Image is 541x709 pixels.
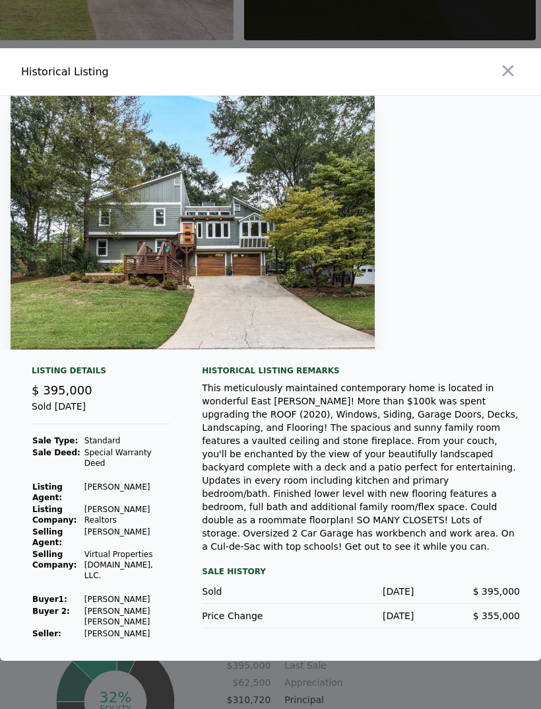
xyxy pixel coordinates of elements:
[21,64,265,80] div: Historical Listing
[202,381,520,553] div: This meticulously maintained contemporary home is located in wonderful East [PERSON_NAME]! More t...
[308,609,414,622] div: [DATE]
[32,383,92,397] span: $ 395,000
[84,481,171,504] td: [PERSON_NAME]
[84,548,171,581] td: Virtual Properties [DOMAIN_NAME], LLC.
[32,436,78,445] strong: Sale Type:
[32,400,170,424] div: Sold [DATE]
[473,586,520,597] span: $ 395,000
[84,593,171,605] td: [PERSON_NAME]
[308,585,414,598] div: [DATE]
[84,605,171,628] td: [PERSON_NAME] [PERSON_NAME]
[473,611,520,621] span: $ 355,000
[32,482,63,502] strong: Listing Agent:
[32,505,77,525] strong: Listing Company:
[32,550,77,570] strong: Selling Company:
[202,365,520,376] div: Historical Listing remarks
[84,504,171,526] td: [PERSON_NAME] Realtors
[32,448,80,457] strong: Sale Deed:
[11,96,375,350] img: Property Img
[32,607,70,616] strong: Buyer 2:
[202,585,308,598] div: Sold
[84,628,171,640] td: [PERSON_NAME]
[202,609,308,622] div: Price Change
[84,526,171,548] td: [PERSON_NAME]
[32,527,63,547] strong: Selling Agent:
[32,595,67,604] strong: Buyer 1 :
[32,629,61,638] strong: Seller :
[32,365,170,381] div: Listing Details
[84,447,171,469] td: Special Warranty Deed
[84,435,171,447] td: Standard
[202,564,520,579] div: Sale History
